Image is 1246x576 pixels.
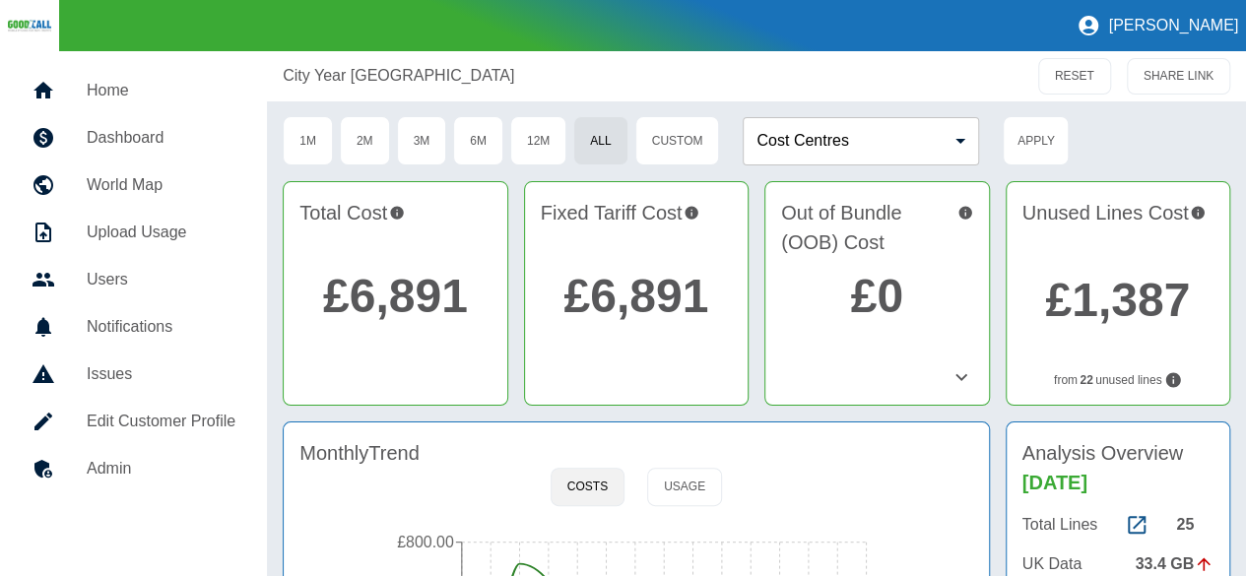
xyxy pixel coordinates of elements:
[299,198,491,257] h4: Total Cost
[299,438,420,468] h4: Monthly Trend
[1022,198,1213,261] h4: Unused Lines Cost
[1003,116,1069,165] button: Apply
[87,126,235,150] h5: Dashboard
[87,79,235,102] h5: Home
[1022,552,1213,576] a: UK Data33.4 GB
[16,256,251,303] a: Users
[684,198,699,227] svg: This is your recurring contracted cost
[87,362,235,386] h5: Issues
[781,198,972,257] h4: Out of Bundle (OOB) Cost
[1080,371,1092,389] b: 22
[541,198,732,257] h4: Fixed Tariff Cost
[1022,472,1087,493] span: [DATE]
[16,303,251,351] a: Notifications
[87,457,235,480] h5: Admin
[1108,17,1238,34] p: [PERSON_NAME]
[16,209,251,256] a: Upload Usage
[647,468,722,506] button: Usage
[87,221,235,244] h5: Upload Usage
[283,64,514,88] a: City Year [GEOGRAPHIC_DATA]
[1127,58,1230,95] button: SHARE LINK
[1069,6,1246,45] button: [PERSON_NAME]
[1135,552,1213,576] div: 33.4 GB
[1038,58,1111,95] button: RESET
[1176,513,1213,537] div: 25
[16,114,251,161] a: Dashboard
[1190,198,1206,227] svg: Potential saving if surplus lines removed at contract renewal
[1022,513,1213,537] a: Total Lines25
[1022,552,1082,576] p: UK Data
[1022,513,1098,537] p: Total Lines
[16,398,251,445] a: Edit Customer Profile
[16,445,251,492] a: Admin
[397,534,454,550] tspan: £800.00
[87,173,235,197] h5: World Map
[573,116,627,165] button: All
[8,19,51,32] img: Logo
[87,268,235,291] h5: Users
[340,116,390,165] button: 2M
[16,161,251,209] a: World Map
[1164,371,1182,389] svg: Lines not used during your chosen timeframe. If multiple months selected only lines never used co...
[563,270,708,322] a: £6,891
[87,410,235,433] h5: Edit Customer Profile
[87,315,235,339] h5: Notifications
[1022,438,1213,497] h4: Analysis Overview
[389,198,405,227] svg: This is the total charges incurred over All
[323,270,468,322] a: £6,891
[510,116,566,165] button: 12M
[1045,274,1190,326] a: £1,387
[283,116,333,165] button: 1M
[551,468,624,506] button: Costs
[957,198,973,227] svg: Costs outside of your fixed tariff
[16,67,251,114] a: Home
[397,116,447,165] button: 3M
[851,270,903,322] a: £0
[453,116,503,165] button: 6M
[16,351,251,398] a: Issues
[1022,371,1213,389] p: from unused lines
[635,116,720,165] button: Custom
